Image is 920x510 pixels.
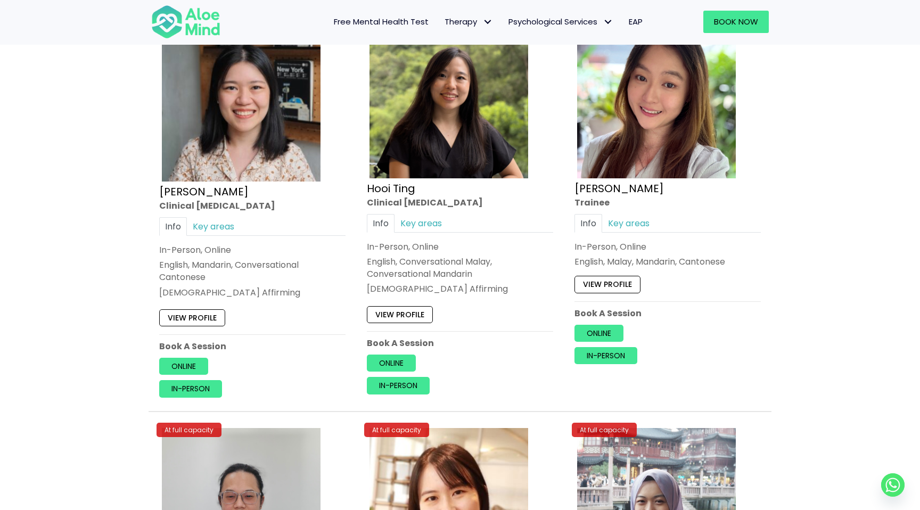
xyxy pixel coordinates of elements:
img: hoong yee trainee [577,20,736,178]
div: Clinical [MEDICAL_DATA] [159,200,346,212]
p: English, Mandarin, Conversational Cantonese [159,259,346,283]
a: [PERSON_NAME] [159,184,249,199]
div: In-Person, Online [367,241,553,253]
a: Hooi Ting [367,181,415,196]
a: View profile [159,309,225,326]
img: Hooi ting Clinical Psychologist [369,20,528,178]
img: Aloe mind Logo [151,4,220,39]
a: In-person [574,347,637,364]
nav: Menu [234,11,651,33]
div: At full capacity [157,423,221,437]
a: Whatsapp [881,473,905,497]
p: English, Conversational Malay, Conversational Mandarin [367,256,553,280]
a: In-person [367,377,430,394]
a: In-person [159,381,222,398]
span: EAP [629,16,643,27]
div: Clinical [MEDICAL_DATA] [367,196,553,209]
a: Free Mental Health Test [326,11,437,33]
a: Info [159,217,187,236]
a: Online [159,358,208,375]
a: EAP [621,11,651,33]
a: Info [367,214,395,233]
div: Trainee [574,196,761,209]
a: Book Now [703,11,769,33]
div: At full capacity [572,423,637,437]
p: Book A Session [159,340,346,352]
div: [DEMOGRAPHIC_DATA] Affirming [159,286,346,299]
a: Online [574,325,623,342]
a: TherapyTherapy: submenu [437,11,500,33]
a: Key areas [187,217,240,236]
span: Free Mental Health Test [334,16,429,27]
div: At full capacity [364,423,429,437]
span: Therapy: submenu [480,14,495,30]
span: Psychological Services [508,16,613,27]
span: Therapy [445,16,492,27]
a: View profile [574,276,640,293]
p: Book A Session [367,337,553,349]
a: Psychological ServicesPsychological Services: submenu [500,11,621,33]
a: [PERSON_NAME] [574,181,664,196]
img: Chen-Wen-profile-photo [162,20,321,182]
a: Info [574,214,602,233]
p: Book A Session [574,307,761,319]
div: [DEMOGRAPHIC_DATA] Affirming [367,283,553,295]
span: Book Now [714,16,758,27]
a: Key areas [395,214,448,233]
div: In-Person, Online [574,241,761,253]
div: In-Person, Online [159,244,346,256]
a: Online [367,355,416,372]
a: Key areas [602,214,655,233]
p: English, Malay, Mandarin, Cantonese [574,256,761,268]
a: View profile [367,306,433,323]
span: Psychological Services: submenu [600,14,615,30]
